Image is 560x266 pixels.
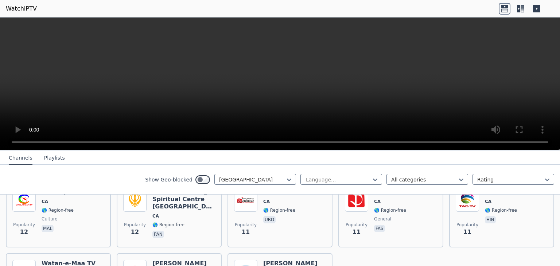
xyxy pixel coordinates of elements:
img: Parnian TV [345,188,368,212]
span: CA [263,199,270,204]
p: mal [42,225,54,232]
span: 11 [463,228,471,236]
span: culture [42,216,58,222]
span: 12 [131,228,139,236]
span: 12 [20,228,28,236]
p: hin [485,216,496,223]
span: CA [152,213,159,219]
span: CA [485,199,491,204]
span: Popularity [124,222,146,228]
span: 🌎 Region-free [263,207,295,213]
span: Popularity [13,222,35,228]
span: CA [42,199,48,204]
p: urd [263,216,276,223]
p: fas [374,225,385,232]
span: Popularity [346,222,367,228]
span: 🌎 Region-free [152,222,184,228]
img: Eawaz TV [234,188,257,212]
button: Playlists [44,151,65,165]
span: Popularity [235,222,257,228]
span: 11 [242,228,250,236]
span: 🌎 Region-free [485,207,517,213]
label: Show Geo-blocked [145,176,192,183]
span: 🌎 Region-free [42,207,74,213]
span: Popularity [456,222,478,228]
p: pan [152,231,164,238]
a: WatchIPTV [6,4,37,13]
span: 11 [353,228,361,236]
button: Channels [9,151,32,165]
h6: [DEMOGRAPHIC_DATA] Spiritual Centre [GEOGRAPHIC_DATA] [152,188,215,210]
span: 🌎 Region-free [374,207,406,213]
span: CA [374,199,381,204]
span: general [374,216,391,222]
img: C Malayalam TV [12,188,36,212]
img: TAG TV [456,188,479,212]
img: Sikh Spiritual Centre Rexdale [123,188,147,212]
